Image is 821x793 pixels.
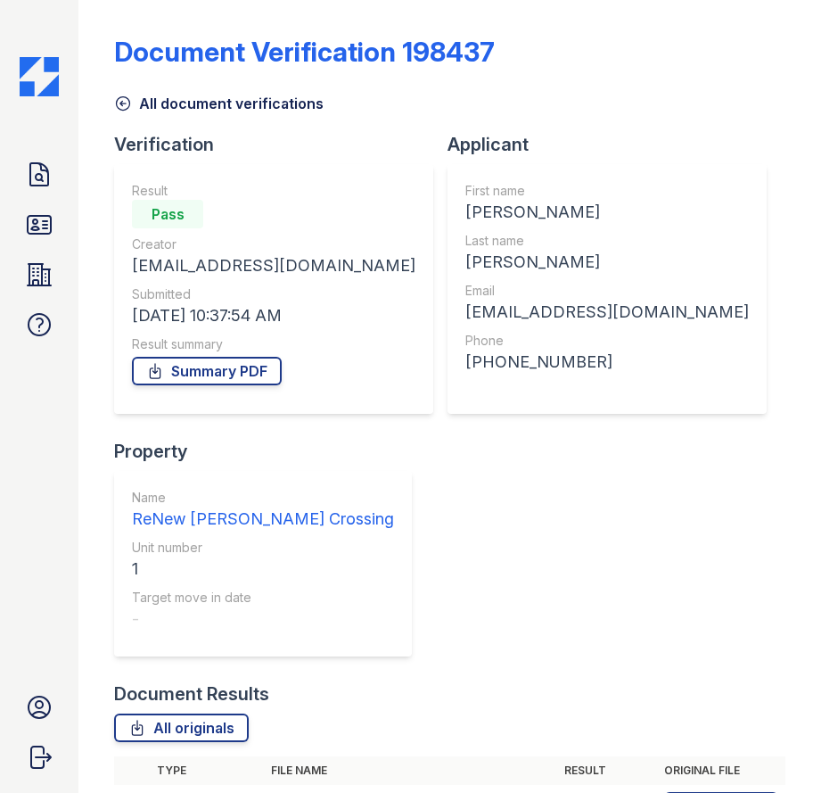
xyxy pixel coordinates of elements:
[132,557,394,582] div: 1
[150,756,264,785] th: Type
[132,489,394,532] a: Name ReNew [PERSON_NAME] Crossing
[132,539,394,557] div: Unit number
[465,350,749,375] div: [PHONE_NUMBER]
[114,132,447,157] div: Verification
[657,756,785,785] th: Original file
[20,57,59,96] img: CE_Icon_Blue-c292c112584629df590d857e76928e9f676e5b41ef8f769ba2f05ee15b207248.png
[465,250,749,275] div: [PERSON_NAME]
[132,253,415,278] div: [EMAIL_ADDRESS][DOMAIN_NAME]
[132,357,282,385] a: Summary PDF
[465,300,749,325] div: [EMAIL_ADDRESS][DOMAIN_NAME]
[264,756,557,785] th: File name
[465,200,749,225] div: [PERSON_NAME]
[132,507,394,532] div: ReNew [PERSON_NAME] Crossing
[132,235,415,253] div: Creator
[132,489,394,507] div: Name
[465,332,749,350] div: Phone
[447,132,781,157] div: Applicant
[132,589,394,607] div: Target move in date
[132,607,394,632] div: -
[465,282,749,300] div: Email
[114,36,495,68] div: Document Verification 198437
[132,200,203,228] div: Pass
[114,681,269,706] div: Document Results
[114,93,324,114] a: All document verifications
[465,182,749,200] div: First name
[132,182,415,200] div: Result
[132,303,415,328] div: [DATE] 10:37:54 AM
[132,285,415,303] div: Submitted
[557,756,657,785] th: Result
[465,232,749,250] div: Last name
[132,335,415,353] div: Result summary
[114,714,249,742] a: All originals
[114,439,426,464] div: Property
